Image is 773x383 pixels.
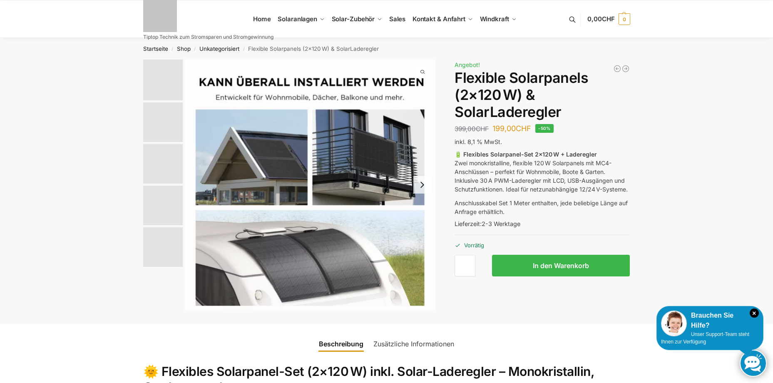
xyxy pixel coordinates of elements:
span: 0 [619,13,630,25]
bdi: 399,00 [455,125,489,133]
p: Tiptop Technik zum Stromsparen und Stromgewinnung [143,35,273,40]
img: Customer service [661,311,687,336]
a: Sales [385,0,409,38]
p: Anschlusskabel Set 1 Meter enthalten, jede beliebige Länge auf Anfrage erhältlich. [455,199,630,216]
button: Next slide [413,176,431,194]
span: / [239,46,248,52]
a: Shop [177,45,191,52]
span: Unser Support-Team steht Ihnen zur Verfügung [661,331,749,345]
strong: 🔋 Flexibles Solarpanel-Set 2×120 W + Laderegler [455,151,597,158]
span: CHF [476,125,489,133]
bdi: 199,00 [492,124,531,133]
span: 0,00 [587,15,614,23]
h1: Flexible Solarpanels (2×120 W) & SolarLaderegler [455,70,630,120]
a: Unkategorisiert [199,45,239,52]
span: inkl. 8,1 % MwSt. [455,138,502,145]
span: -50% [535,124,554,133]
a: Solar-Zubehör [328,0,385,38]
span: 2-3 Werktage [482,220,520,227]
img: Flexible Solar Module [143,60,183,100]
a: Zusätzliche Informationen [368,334,459,354]
a: Startseite [143,45,168,52]
img: Flexible Solar Module [185,60,435,310]
div: Brauchen Sie Hilfe? [661,311,759,331]
span: CHF [602,15,615,23]
a: Beschreibung [314,334,368,354]
span: CHF [516,124,531,133]
span: Lieferzeit: [455,220,520,227]
p: Vorrätig [455,235,630,249]
a: Balkonkraftwerk 1780 Watt mit 4 KWh Zendure Batteriespeicher Notstrom fähig [621,65,630,73]
span: / [191,46,199,52]
span: Angebot! [455,61,480,68]
img: Flexibles Solarmodul 120 watt [143,102,183,142]
span: / [168,46,177,52]
a: Balkonkraftwerk 890/600 Watt bificial Glas/Glas [613,65,621,73]
a: Solaranlagen [274,0,328,38]
nav: Breadcrumb [128,38,645,60]
span: Sales [389,15,406,23]
span: Kontakt & Anfahrt [413,15,465,23]
img: Flexibel unendlich viele Einsatzmöglichkeiten [143,144,183,184]
a: Windkraft [476,0,520,38]
img: Flexibel in allen Bereichen [143,227,183,267]
a: 0,00CHF 0 [587,7,630,32]
span: Solaranlagen [278,15,317,23]
a: Kontakt & Anfahrt [409,0,476,38]
p: Zwei monokristalline, flexible 120 W Solarpanels mit MC4-Anschlüssen – perfekt für Wohnmobile, Bo... [455,150,630,194]
i: Schließen [750,308,759,318]
span: Solar-Zubehör [332,15,375,23]
a: Flexible Solar Module für Wohnmobile Camping Balkons l960 9 [185,60,435,310]
span: Windkraft [480,15,509,23]
button: In den Warenkorb [492,255,630,276]
input: Produktmenge [455,255,475,276]
img: s-l1600 (4) [143,186,183,225]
